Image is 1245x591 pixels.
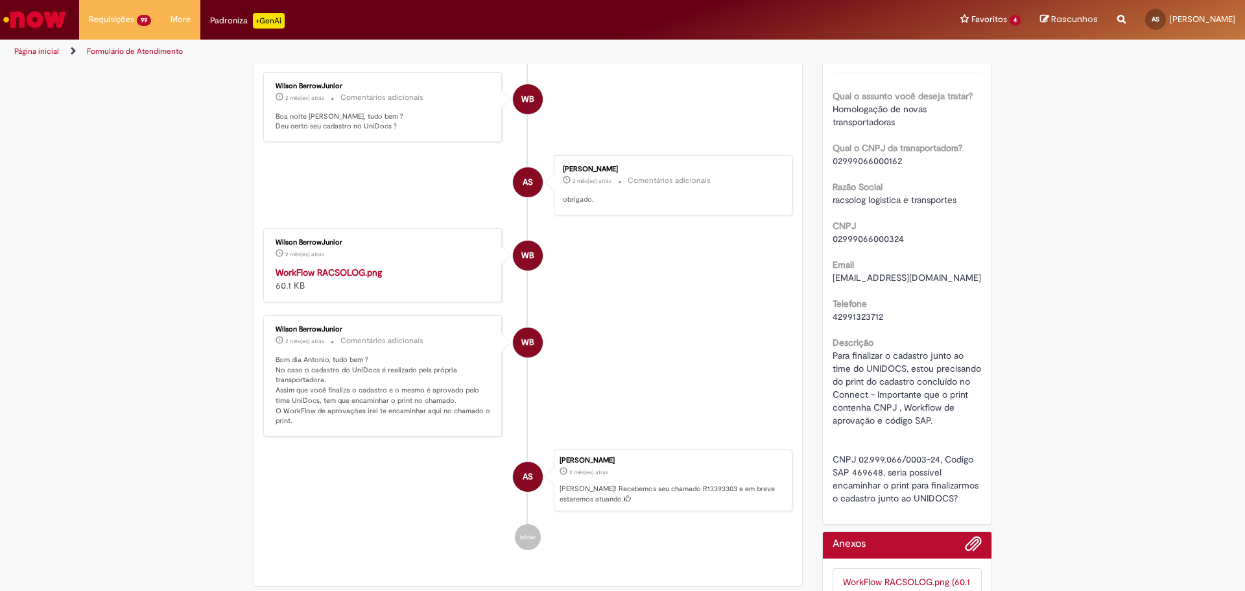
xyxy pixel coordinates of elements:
span: AS [1152,15,1159,23]
div: [PERSON_NAME] [563,165,779,173]
span: [EMAIL_ADDRESS][DOMAIN_NAME] [833,272,981,283]
a: Página inicial [14,46,59,56]
div: Padroniza [210,13,285,29]
span: Favoritos [971,13,1007,26]
span: 2 mês(es) atrás [285,94,324,102]
b: Email [833,259,854,271]
p: [PERSON_NAME]! Recebemos seu chamado R13393303 e em breve estaremos atuando. [560,484,785,504]
b: Telefone [833,298,867,309]
span: More [171,13,191,26]
time: 15/08/2025 20:20:18 [285,94,324,102]
div: Wilson BerrowJunior [513,328,543,357]
span: WB [521,327,534,358]
time: 11/08/2025 08:24:32 [569,468,608,476]
div: Antonio Pires de Souza [513,462,543,492]
div: [PERSON_NAME] [560,457,785,464]
p: +GenAi [253,13,285,29]
span: 2 mês(es) atrás [573,177,611,185]
time: 11/08/2025 18:15:42 [573,177,611,185]
small: Comentários adicionais [340,92,423,103]
div: Wilson BerrowJunior [513,241,543,271]
p: obrigado. [563,195,779,205]
b: Razão Social [833,181,883,193]
span: WB [521,84,534,115]
span: WB [521,240,534,271]
b: Descrição [833,337,873,348]
li: Antonio Pires de Souza [263,450,792,512]
span: Rascunhos [1051,13,1098,25]
a: Rascunhos [1040,14,1098,26]
b: Qual o CNPJ da transportadora? [833,142,962,154]
span: [PERSON_NAME] [1170,14,1235,25]
button: Adicionar anexos [965,535,982,559]
div: Wilson BerrowJunior [276,82,492,90]
img: ServiceNow [1,6,68,32]
span: 99 [137,15,151,26]
div: Wilson BerrowJunior [276,239,492,247]
span: 02999066000162 [833,155,902,167]
span: racsolog logistica e transportes [833,194,956,206]
div: Antonio Pires de Souza [513,167,543,197]
a: WorkFlow RACSOLOG.png [276,267,382,278]
p: Boa noite [PERSON_NAME], tudo bem ? Deu certo seu cadastro no UniDocs ? [276,112,492,132]
b: Qual o assunto você deseja tratar? [833,90,973,102]
small: Comentários adicionais [340,335,423,346]
time: 11/08/2025 11:50:39 [285,250,324,258]
p: Bom dia Antonio, tudo bem ? No caso o cadastro do UniDocs é realizado pela própria transportadora... [276,355,492,426]
span: AS [523,167,533,198]
span: 2 mês(es) atrás [285,337,324,345]
div: Wilson BerrowJunior [513,84,543,114]
span: Homologação de novas transportadoras [833,103,929,128]
ul: Trilhas de página [10,40,820,64]
span: 02999066000324 [833,233,904,245]
div: 60.1 KB [276,266,492,292]
span: 2 mês(es) atrás [285,250,324,258]
small: Comentários adicionais [628,175,711,186]
time: 11/08/2025 11:48:55 [285,337,324,345]
span: Para finalizar o cadastro junto ao time do UNIDOCS, estou precisando do print do cadastro concluí... [833,350,984,504]
b: CNPJ [833,220,856,232]
span: 42991323712 [833,311,883,322]
span: Requisições [89,13,134,26]
a: Formulário de Atendimento [87,46,183,56]
div: Wilson BerrowJunior [276,326,492,333]
h2: Anexos [833,538,866,550]
span: AS [523,461,533,492]
span: 2 mês(es) atrás [569,468,608,476]
span: 4 [1010,15,1021,26]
